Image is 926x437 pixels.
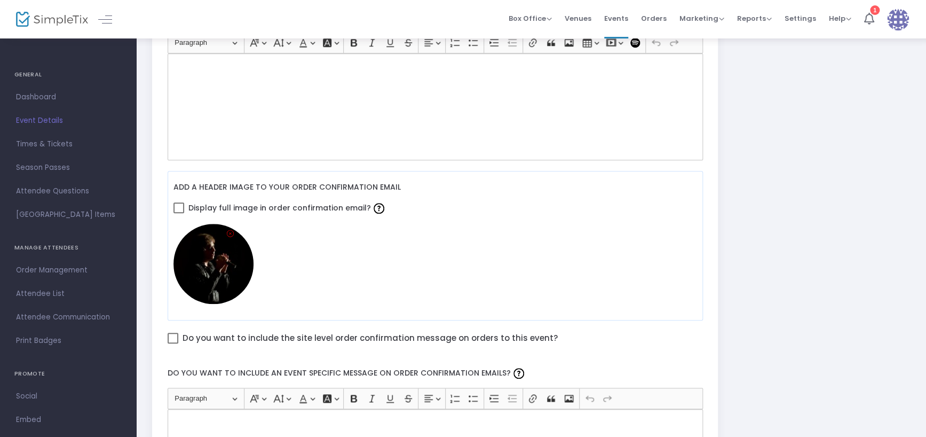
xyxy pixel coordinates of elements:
[16,161,120,175] span: Season Passes
[168,32,703,53] div: Editor toolbar
[175,36,230,49] span: Paragraph
[168,53,703,160] div: Rich Text Editor, main
[16,137,120,151] span: Times & Tickets
[162,359,708,387] label: Do you want to include an event specific message on order confirmation emails?
[170,35,242,51] button: Paragraph
[188,199,387,217] span: Display full image in order confirmation email?
[16,310,120,324] span: Attendee Communication
[14,237,122,259] h4: MANAGE ATTENDEES
[14,64,122,85] h4: GENERAL
[16,208,120,222] span: [GEOGRAPHIC_DATA] Items
[183,331,558,345] span: Do you want to include the site level order confirmation message on orders to this event?
[604,5,628,32] span: Events
[509,13,552,24] span: Box Office
[173,177,401,199] label: Add a header image to your order confirmation email
[16,184,120,198] span: Attendee Questions
[785,5,816,32] span: Settings
[16,90,120,104] span: Dashboard
[679,13,724,24] span: Marketing
[173,224,254,304] img: 9k=
[16,114,120,128] span: Event Details
[16,287,120,301] span: Attendee List
[870,5,880,15] div: 1
[170,390,242,407] button: Paragraph
[168,388,703,409] div: Editor toolbar
[565,5,591,32] span: Venues
[16,263,120,277] span: Order Management
[175,392,230,405] span: Paragraph
[16,413,120,427] span: Embed
[374,203,384,214] img: question-mark
[513,368,524,379] img: question-mark
[641,5,667,32] span: Orders
[16,389,120,403] span: Social
[16,334,120,348] span: Print Badges
[829,13,851,24] span: Help
[737,13,772,24] span: Reports
[14,363,122,385] h4: PROMOTE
